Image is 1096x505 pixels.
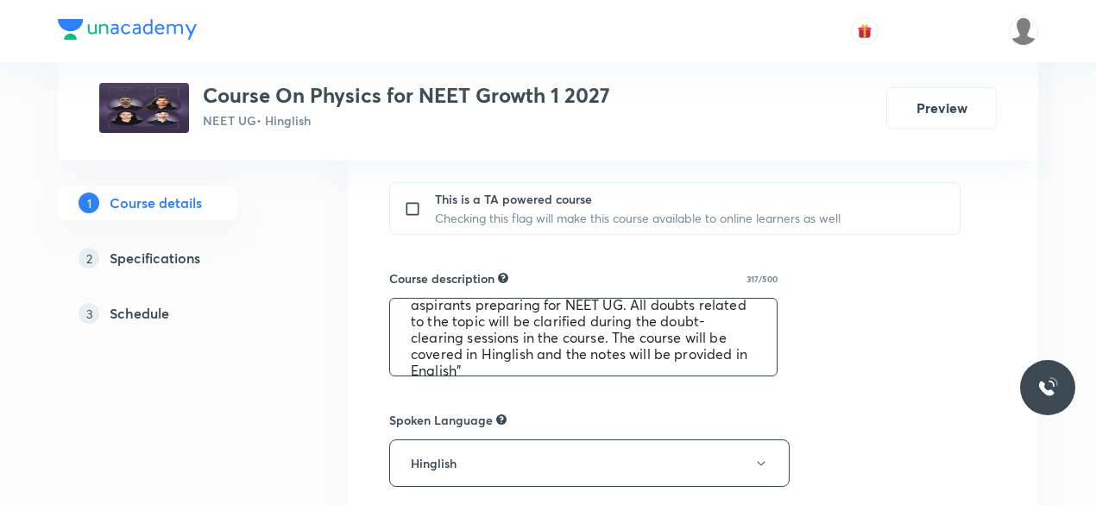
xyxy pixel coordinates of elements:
[110,303,169,324] h5: Schedule
[851,17,879,45] button: avatar
[79,248,99,268] p: 2
[58,19,197,44] a: Company Logo
[58,296,293,331] a: 3Schedule
[99,83,189,133] img: 6f2ab85fee184ff386ca67c4effd7fe2.jpg
[79,303,99,324] p: 3
[435,190,841,208] p: This is a TA powered course
[110,193,202,213] h5: Course details
[58,19,197,40] img: Company Logo
[390,299,777,376] textarea: "In this course, [PERSON_NAME][DEMOGRAPHIC_DATA] will provide in-depth knowledge of Physics. The ...
[435,209,841,227] p: Checking this flag will make this course available to online learners as well
[110,248,200,268] h5: Specifications
[886,87,997,129] button: Preview
[389,269,494,287] h6: Course description
[1009,16,1038,46] img: Arpita
[496,412,507,427] div: Not allow to edit for recorded type class
[58,241,293,275] a: 2Specifications
[389,411,493,429] h6: Spoken Language
[203,111,610,129] p: NEET UG • Hinglish
[857,23,872,39] img: avatar
[746,275,778,283] p: 317/500
[203,83,610,108] h3: Course On Physics for NEET Growth 1 2027
[79,193,99,213] p: 1
[498,270,508,286] div: Explain about your course, what you’ll be teaching, how it will help learners in their preparation.
[1037,377,1058,398] img: ttu
[389,439,790,487] button: Hinglish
